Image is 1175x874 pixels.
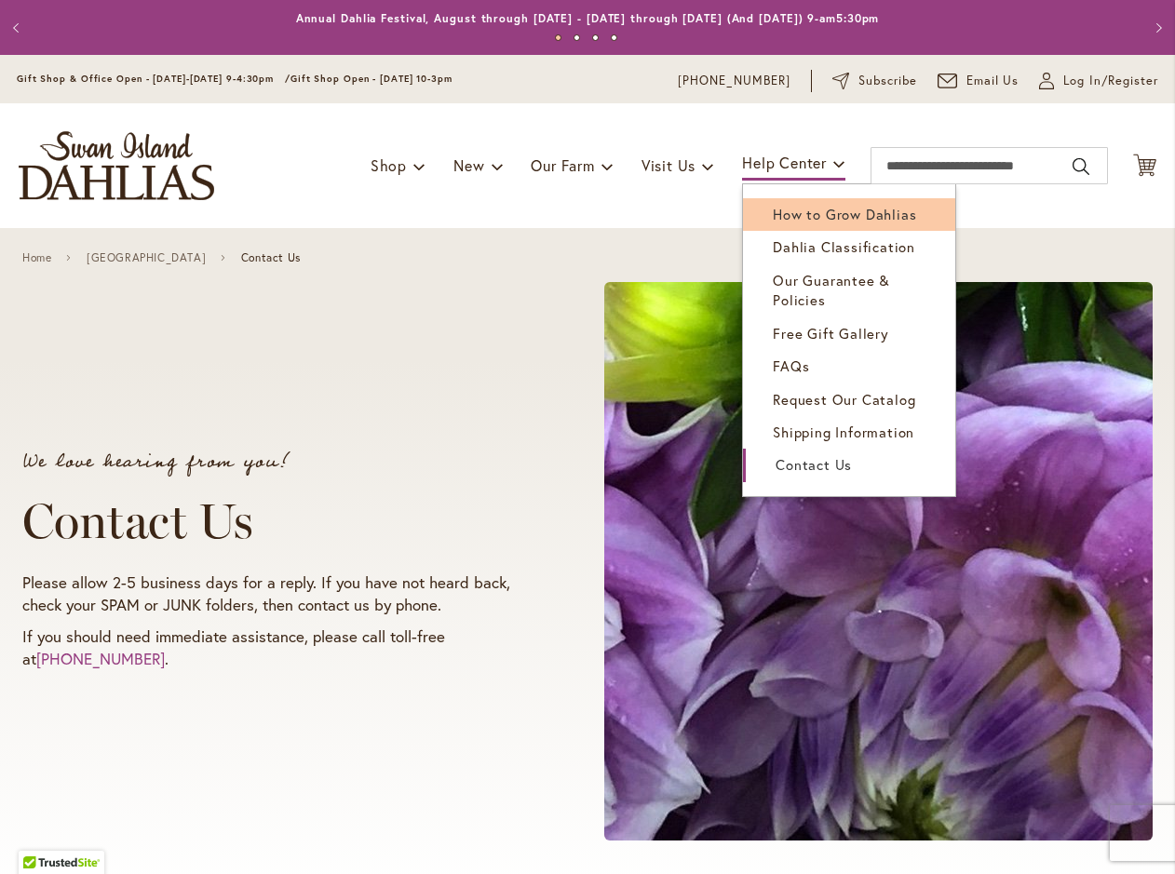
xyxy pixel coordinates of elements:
[773,356,809,375] span: FAQs
[742,153,827,172] span: Help Center
[555,34,561,41] button: 1 of 4
[966,72,1020,90] span: Email Us
[22,251,51,264] a: Home
[1063,72,1158,90] span: Log In/Register
[22,625,533,670] p: If you should need immediate assistance, please call toll-free at .
[241,251,301,264] span: Contact Us
[17,73,290,85] span: Gift Shop & Office Open - [DATE]-[DATE] 9-4:30pm /
[773,423,914,441] span: Shipping Information
[938,72,1020,90] a: Email Us
[22,571,533,616] p: Please allow 2-5 business days for a reply. If you have not heard back, check your SPAM or JUNK f...
[290,73,452,85] span: Gift Shop Open - [DATE] 10-3pm
[773,324,889,343] span: Free Gift Gallery
[858,72,917,90] span: Subscribe
[531,155,594,175] span: Our Farm
[453,155,484,175] span: New
[611,34,617,41] button: 4 of 4
[87,251,206,264] a: [GEOGRAPHIC_DATA]
[773,205,916,223] span: How to Grow Dahlias
[773,390,915,409] span: Request Our Catalog
[773,237,915,256] span: Dahlia Classification
[19,131,214,200] a: store logo
[832,72,917,90] a: Subscribe
[678,72,790,90] a: [PHONE_NUMBER]
[776,455,852,474] span: Contact Us
[592,34,599,41] button: 3 of 4
[773,271,890,309] span: Our Guarantee & Policies
[22,452,533,471] p: We love hearing from you!
[1138,9,1175,47] button: Next
[642,155,696,175] span: Visit Us
[296,11,880,25] a: Annual Dahlia Festival, August through [DATE] - [DATE] through [DATE] (And [DATE]) 9-am5:30pm
[574,34,580,41] button: 2 of 4
[22,493,533,549] h1: Contact Us
[36,648,165,669] a: [PHONE_NUMBER]
[1039,72,1158,90] a: Log In/Register
[371,155,407,175] span: Shop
